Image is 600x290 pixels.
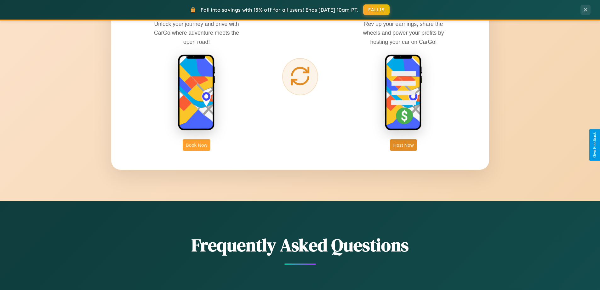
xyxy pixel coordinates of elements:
button: Book Now [183,139,210,151]
p: Rev up your earnings, share the wheels and power your profits by hosting your car on CarGo! [356,20,451,46]
img: host phone [385,54,422,131]
h2: Frequently Asked Questions [111,233,489,257]
button: Host Now [390,139,417,151]
img: rent phone [178,54,215,131]
span: Fall into savings with 15% off for all users! Ends [DATE] 10am PT. [201,7,358,13]
p: Unlock your journey and drive with CarGo where adventure meets the open road! [149,20,244,46]
button: FALL15 [363,4,390,15]
div: Give Feedback [592,132,597,158]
